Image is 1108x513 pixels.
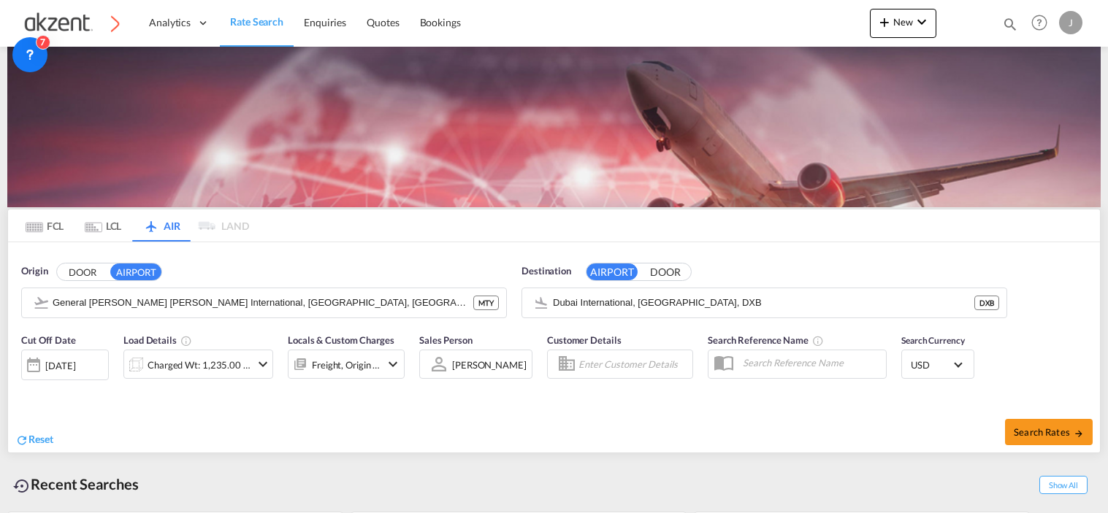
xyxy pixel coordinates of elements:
[149,15,191,30] span: Analytics
[1059,11,1082,34] div: J
[148,355,251,375] div: Charged Wt: 1,235.00 KG
[74,209,132,242] md-tab-item: LCL
[736,352,886,374] input: Search Reference Name
[812,335,824,347] md-icon: Your search will be saved by the below given name
[22,7,121,39] img: c72fcea0ad0611ed966209c23b7bd3dd.png
[53,292,473,314] input: Search by Airport
[547,334,621,346] span: Customer Details
[587,263,638,280] button: AIRPORT
[553,292,974,314] input: Search by Airport
[420,16,461,28] span: Bookings
[1027,10,1059,36] div: Help
[21,350,109,380] div: [DATE]
[230,15,283,28] span: Rate Search
[45,359,75,372] div: [DATE]
[419,334,473,346] span: Sales Person
[123,350,273,379] div: Charged Wt: 1,235.00 KGicon-chevron-down
[7,47,1101,207] img: Airfreight+BACKGROUD.png
[452,359,527,371] div: [PERSON_NAME]
[876,16,931,28] span: New
[451,354,528,375] md-select: Sales Person: Juana Roque
[911,358,952,371] span: USD
[21,264,47,279] span: Origin
[110,263,161,280] button: AIRPORT
[254,355,272,373] md-icon: icon-chevron-down
[1027,10,1052,35] span: Help
[13,477,31,495] md-icon: icon-backup-restore
[7,468,145,501] div: Recent Searches
[367,16,399,28] span: Quotes
[1002,16,1018,38] div: icon-magnify
[15,209,74,242] md-tab-item: FCL
[578,353,688,375] input: Enter Customer Details
[22,288,506,317] md-input-container: General Mariano Escobedo International, Monterrey, MTY
[15,432,53,448] div: icon-refreshReset
[909,354,966,375] md-select: Select Currency: $ USDUnited States Dollar
[123,334,192,346] span: Load Details
[304,16,346,28] span: Enquiries
[180,335,192,347] md-icon: Chargeable Weight
[1002,16,1018,32] md-icon: icon-magnify
[8,242,1100,453] div: Origin DOOR AIRPORT General Mariano Escobedo International, Monterrey, MTYDestination AIRPORT DOO...
[57,263,108,280] button: DOOR
[1074,428,1084,439] md-icon: icon-arrow-right
[974,296,999,310] div: DXB
[288,350,405,379] div: Freight Origin Destinationicon-chevron-down
[132,209,191,242] md-tab-item: AIR
[901,335,965,346] span: Search Currency
[15,433,28,447] md-icon: icon-refresh
[870,9,936,38] button: icon-plus 400-fgNewicon-chevron-down
[708,334,824,346] span: Search Reference Name
[312,355,381,375] div: Freight Origin Destination
[876,13,893,31] md-icon: icon-plus 400-fg
[384,355,402,373] md-icon: icon-chevron-down
[21,334,76,346] span: Cut Off Date
[21,379,32,398] md-datepicker: Select
[522,288,1006,317] md-input-container: Dubai International, Dubai, DXB
[15,209,249,242] md-pagination-wrapper: Use the left and right arrow keys to navigate between tabs
[913,13,931,31] md-icon: icon-chevron-down
[473,296,499,310] div: MTY
[142,217,160,228] md-icon: icon-airplane
[28,433,53,445] span: Reset
[1005,419,1093,445] button: Search Ratesicon-arrow-right
[640,263,691,280] button: DOOR
[288,334,394,346] span: Locals & Custom Charges
[1039,476,1088,494] span: Show All
[1014,426,1084,438] span: Search Rates
[521,264,571,279] span: Destination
